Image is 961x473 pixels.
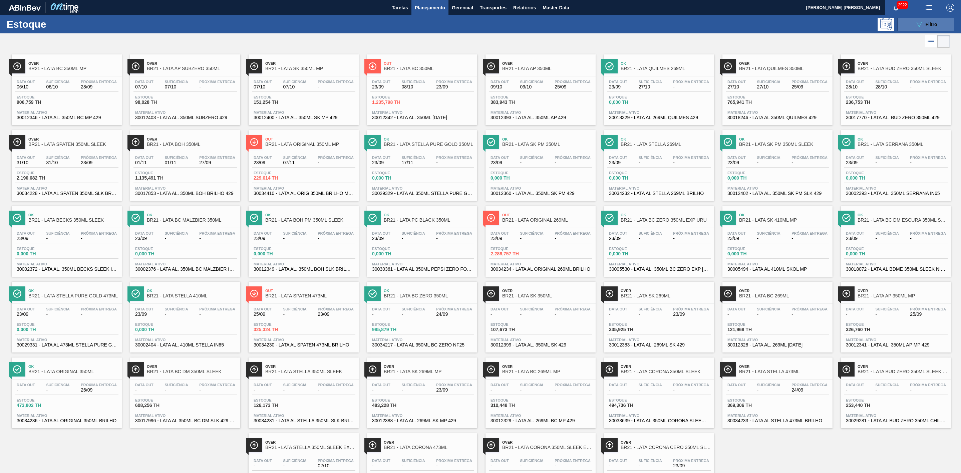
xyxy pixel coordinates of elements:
a: ÍconeOverBR21 - LATA QUILMES 350MLData out27/10Suficiência27/10Próxima Entrega25/09Estoque765,941... [717,49,836,125]
span: Relatórios [513,4,536,12]
span: Ok [147,213,237,217]
span: Estoque [846,171,893,175]
span: Próxima Entrega [436,80,472,84]
span: Data out [254,80,272,84]
span: Próxima Entrega [318,80,354,84]
img: Ícone [605,62,614,70]
span: Suficiência [401,80,425,84]
span: Ok [384,137,474,141]
span: BR21 - LATA SERRANA 350ML [858,142,948,147]
img: Ícone [131,62,140,70]
span: Suficiência [401,231,425,235]
span: BR21 - LATA ORIGINAL 350ML MP [265,142,355,147]
span: Data out [254,231,272,235]
span: 0,000 TH [727,176,774,181]
span: Data out [609,156,627,160]
span: Material ativo [846,186,946,190]
span: - [46,236,69,241]
span: BR21 - LATA BC 350ML MP [28,66,118,71]
a: ÍconeOkBR21 - LATA QUILMES 269MLData out23/09Suficiência27/10Próxima Entrega-Estoque0,000 THMater... [599,49,717,125]
span: - [165,236,188,241]
span: 08/10 [401,84,425,89]
span: Próxima Entrega [436,156,472,160]
span: Próxima Entrega [910,80,946,84]
span: Estoque [727,95,774,99]
span: 98,028 TH [135,100,182,105]
a: ÍconeOutBR21 - LATA ORIGINAL 269MLData out23/09Suficiência-Próxima Entrega-Estoque2.286,757 THMat... [480,201,599,277]
span: - [436,160,472,165]
span: Suficiência [757,156,780,160]
span: Data out [135,156,153,160]
span: Próxima Entrega [673,231,709,235]
span: BR21 - LATA STELLA 269ML [621,142,711,147]
img: Ícone [605,214,614,222]
span: - [318,84,354,89]
span: 151,254 TH [254,100,300,105]
span: Próxima Entrega [81,156,117,160]
img: Ícone [368,62,377,70]
span: 07/10 [165,84,188,89]
span: Data out [135,80,153,84]
span: 09/10 [520,84,543,89]
span: Over [147,137,237,141]
span: Filtro [926,22,937,27]
span: Ok [858,137,948,141]
span: - [520,160,543,165]
span: - [910,160,946,165]
span: Material ativo [727,186,828,190]
span: Material ativo [846,110,946,114]
span: Material ativo [491,186,591,190]
span: Próxima Entrega [318,231,354,235]
a: ÍconeOkBR21 - LATA SK PM 350ML SLEEKData out23/09Suficiência-Próxima Entrega-Estoque0,000 THMater... [717,125,836,201]
span: Data out [846,80,864,84]
span: BR21 - LATA PC BLACK 350ML [384,218,474,223]
span: Data out [727,231,746,235]
span: 30012360 - LATA AL. 350ML SK PM 429 [491,191,591,196]
span: Data out [609,80,627,84]
span: 27/09 [199,160,235,165]
span: 01/11 [135,160,153,165]
span: - [555,160,591,165]
span: 30012342 - LATA AL. 350ML BC 429 [372,115,472,120]
span: Material ativo [609,186,709,190]
span: Estoque [491,171,537,175]
span: 30034232 - LATA AL STELLA 269ML BRILHO [609,191,709,196]
span: 28/10 [846,84,864,89]
a: ÍconeOkBR21 - LATA STELLA 269MLData out23/09Suficiência-Próxima Entrega-Estoque0,000 THMaterial a... [599,125,717,201]
span: Suficiência [757,80,780,84]
span: BR21 - LATA AP SUBZERO 350ML [147,66,237,71]
img: Ícone [724,62,732,70]
span: Estoque [491,95,537,99]
span: Próxima Entrega [436,231,472,235]
span: Data out [372,156,390,160]
span: 30029329 - LATA AL 350ML STELLA PURE GOLD [372,191,472,196]
span: Suficiência [638,80,662,84]
span: Suficiência [875,156,899,160]
span: 27/10 [638,84,662,89]
a: ÍconeOverBR21 - LATA SPATEN 350ML SLEEKData out31/10Suficiência31/10Próxima Entrega23/09Estoque2.... [7,125,125,201]
span: Data out [609,231,627,235]
span: BR21 - LATA QUILMES 350ML [739,66,829,71]
span: - [791,160,828,165]
a: ÍconeOkBR21 - LATA BC MALZBIER 350MLData out23/09Suficiência-Próxima Entrega-Estoque0,000 THMater... [125,201,244,277]
a: ÍconeOkBR21 - LATA STELLA PURE GOLD 350MLData out23/09Suficiência17/11Próxima Entrega-Estoque0,00... [362,125,480,201]
span: 0,000 TH [846,176,893,181]
span: 1.135,491 TH [135,176,182,181]
img: userActions [925,4,933,12]
span: Ok [739,137,829,141]
span: Próxima Entrega [555,80,591,84]
span: BR21 - LATA BC 350ML [384,66,474,71]
span: 30012393 - LATA AL. 350ML AP 429 [491,115,591,120]
span: 07/10 [135,84,153,89]
span: - [81,236,117,241]
span: 30018329 - LATA AL 269ML QUILMES 429 [609,115,709,120]
span: 383,943 TH [491,100,537,105]
span: Data out [372,231,390,235]
span: Data out [846,156,864,160]
span: 23/09 [254,160,272,165]
img: Ícone [250,62,258,70]
a: ÍconeOkBR21 - LATA BECKS 350ML SLEEKData out23/09Suficiência-Próxima Entrega-Estoque0,000 THMater... [7,201,125,277]
span: BR21 - LATA AP 350ML [502,66,592,71]
span: BR21 - LATA BECKS 350ML SLEEK [28,218,118,223]
span: 2.190,682 TH [17,176,63,181]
